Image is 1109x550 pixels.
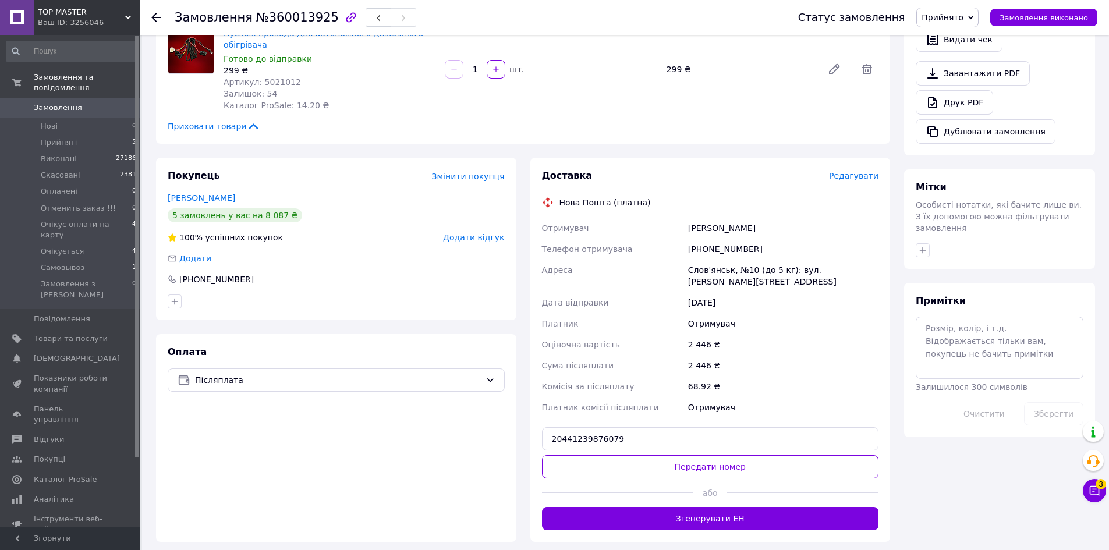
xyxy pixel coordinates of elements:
[34,434,64,445] span: Відгуки
[686,218,881,239] div: [PERSON_NAME]
[132,279,136,300] span: 0
[1000,13,1088,22] span: Замовлення виконано
[168,346,207,357] span: Оплата
[256,10,339,24] span: №360013925
[916,182,947,193] span: Мітки
[224,101,329,110] span: Каталог ProSale: 14.20 ₴
[34,102,82,113] span: Замовлення
[132,186,136,197] span: 0
[686,292,881,313] div: [DATE]
[432,172,505,181] span: Змінити покупця
[34,454,65,464] span: Покупці
[1096,479,1106,489] span: 3
[686,397,881,418] div: Отримувач
[542,170,593,181] span: Доставка
[693,487,727,499] span: або
[542,382,635,391] span: Комісія за післяплату
[823,58,846,81] a: Редагувати
[829,171,878,180] span: Редагувати
[34,373,108,394] span: Показники роботи компанії
[168,28,214,73] img: Пускові провода для автономного дизельного обігрівача
[175,10,253,24] span: Замовлення
[6,41,137,62] input: Пошук
[916,61,1030,86] a: Завантажити PDF
[542,265,573,275] span: Адреса
[168,232,283,243] div: успішних покупок
[916,27,1002,52] button: Видати чек
[855,58,878,81] span: Видалити
[132,203,136,214] span: 0
[686,376,881,397] div: 68.92 ₴
[34,353,120,364] span: [DEMOGRAPHIC_DATA]
[41,137,77,148] span: Прийняті
[224,89,277,98] span: Залишок: 54
[34,72,140,93] span: Замовлення та повідомлення
[168,193,235,203] a: [PERSON_NAME]
[542,244,633,254] span: Телефон отримувача
[34,514,108,535] span: Інструменти веб-майстра та SEO
[179,254,211,263] span: Додати
[41,279,132,300] span: Замовлення з [PERSON_NAME]
[542,223,589,233] span: Отримувач
[542,340,620,349] span: Оціночна вартість
[34,494,74,505] span: Аналітика
[34,314,90,324] span: Повідомлення
[41,246,84,257] span: Очікується
[41,154,77,164] span: Виконані
[34,474,97,485] span: Каталог ProSale
[132,262,136,273] span: 1
[224,77,301,87] span: Артикул: 5021012
[557,197,654,208] div: Нова Пошта (платна)
[132,246,136,257] span: 4
[179,233,203,242] span: 100%
[686,355,881,376] div: 2 446 ₴
[168,170,220,181] span: Покупець
[542,427,879,450] input: Номер експрес-накладної
[34,333,108,344] span: Товари та послуги
[116,154,136,164] span: 27186
[506,63,525,75] div: шт.
[132,121,136,132] span: 0
[195,374,481,386] span: Післяплата
[132,137,136,148] span: 5
[151,12,161,23] div: Повернутися назад
[686,239,881,260] div: [PHONE_NUMBER]
[41,186,77,197] span: Оплачені
[542,319,579,328] span: Платник
[542,455,879,478] button: Передати номер
[922,13,963,22] span: Прийнято
[34,404,108,425] span: Панель управління
[990,9,1097,26] button: Замовлення виконано
[686,313,881,334] div: Отримувач
[542,298,609,307] span: Дата відправки
[168,208,302,222] div: 5 замовлень у вас на 8 087 ₴
[686,260,881,292] div: Слов'янськ, №10 (до 5 кг): вул. [PERSON_NAME][STREET_ADDRESS]
[798,12,905,23] div: Статус замовлення
[916,119,1055,144] button: Дублювати замовлення
[41,121,58,132] span: Нові
[686,334,881,355] div: 2 446 ₴
[916,295,966,306] span: Примітки
[542,361,614,370] span: Сума післяплати
[178,274,255,285] div: [PHONE_NUMBER]
[662,61,818,77] div: 299 ₴
[38,17,140,28] div: Ваш ID: 3256046
[916,200,1082,233] span: Особисті нотатки, які бачите лише ви. З їх допомогою можна фільтрувати замовлення
[224,65,435,76] div: 299 ₴
[41,262,84,273] span: Самовывоз
[1083,479,1106,502] button: Чат з покупцем3
[38,7,125,17] span: TOP MASTER
[916,90,993,115] a: Друк PDF
[41,219,132,240] span: Очікує оплати на карту
[120,170,136,180] span: 2381
[443,233,504,242] span: Додати відгук
[916,382,1027,392] span: Залишилося 300 символів
[132,219,136,240] span: 4
[41,203,116,214] span: Отменить заказ !!!
[224,54,312,63] span: Готово до відправки
[41,170,80,180] span: Скасовані
[168,120,260,132] span: Приховати товари
[542,403,659,412] span: Платник комісії післяплати
[542,507,879,530] button: Згенерувати ЕН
